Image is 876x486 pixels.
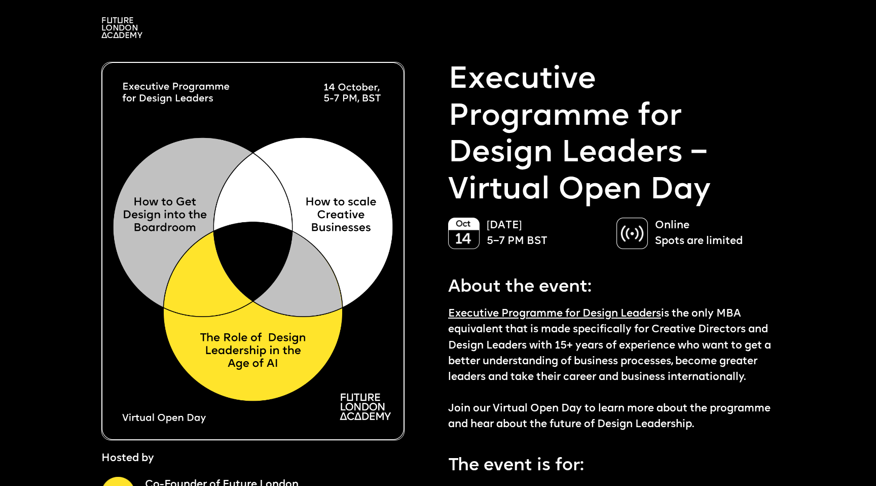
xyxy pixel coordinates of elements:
p: Online Spots are limited [655,218,775,249]
p: The event is for: [448,447,785,479]
p: Hosted by [101,450,154,466]
p: is the only MBA equivalent that is made specifically for Creative Directors and Design Leaders wi... [448,306,785,432]
a: Executive Programme for Design Leaders [448,308,661,319]
img: A logo saying in 3 lines: Future London Academy [101,17,142,38]
p: [DATE] 5–7 PM BST [487,218,606,249]
p: About the event: [448,269,785,301]
p: Executive Programme for Design Leaders – Virtual Open Day [448,62,785,209]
